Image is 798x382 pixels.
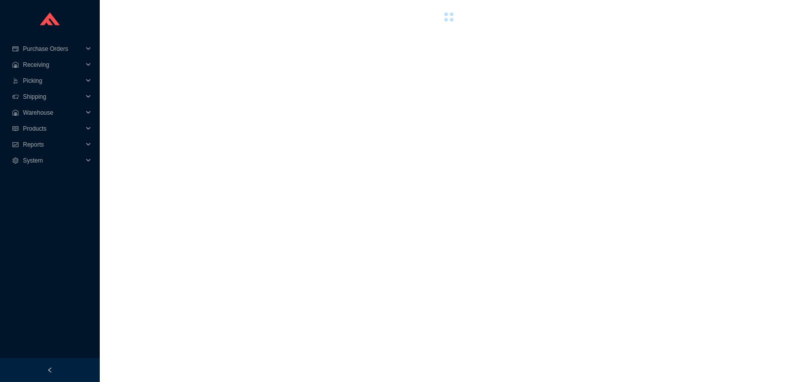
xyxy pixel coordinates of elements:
span: fund [12,142,19,148]
span: Picking [23,73,83,89]
span: Receiving [23,57,83,73]
span: read [12,126,19,132]
span: setting [12,158,19,164]
span: System [23,153,83,169]
span: Reports [23,137,83,153]
span: Warehouse [23,105,83,121]
span: Shipping [23,89,83,105]
span: Products [23,121,83,137]
span: Purchase Orders [23,41,83,57]
span: left [47,367,53,373]
span: credit-card [12,46,19,52]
